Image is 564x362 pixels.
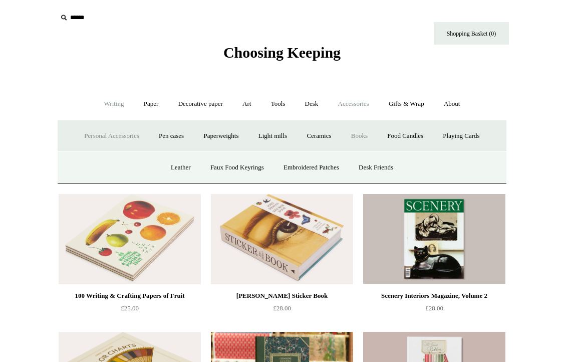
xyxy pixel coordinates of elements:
a: [PERSON_NAME] Sticker Book £28.00 [211,290,353,331]
a: 100 Writing & Crafting Papers of Fruit 100 Writing & Crafting Papers of Fruit [59,194,201,284]
a: 100 Writing & Crafting Papers of Fruit £25.00 [59,290,201,331]
a: Desk [296,91,328,117]
a: Light mills [249,123,296,149]
span: £28.00 [273,304,291,312]
a: Gifts & Wrap [380,91,433,117]
img: Scenery Interiors Magazine, Volume 2 [363,194,505,284]
span: £25.00 [121,304,139,312]
a: Faux Food Keyrings [201,154,273,181]
a: Decorative paper [169,91,232,117]
a: About [435,91,469,117]
a: Writing [95,91,133,117]
a: Personal Accessories [75,123,148,149]
a: Paperweights [194,123,247,149]
a: Leather [162,154,200,181]
div: Scenery Interiors Magazine, Volume 2 [366,290,503,302]
a: Paper [135,91,168,117]
img: 100 Writing & Crafting Papers of Fruit [59,194,201,284]
div: 100 Writing & Crafting Papers of Fruit [61,290,198,302]
div: [PERSON_NAME] Sticker Book [213,290,351,302]
a: Scenery Interiors Magazine, Volume 2 Scenery Interiors Magazine, Volume 2 [363,194,505,284]
a: Choosing Keeping [223,52,341,59]
a: Art [233,91,260,117]
a: Books [342,123,377,149]
a: Desk Friends [350,154,402,181]
a: Scenery Interiors Magazine, Volume 2 £28.00 [363,290,505,331]
a: Pen cases [150,123,193,149]
a: Food Candles [378,123,432,149]
a: Shopping Basket (0) [434,22,509,45]
span: Choosing Keeping [223,44,341,61]
a: Tools [262,91,295,117]
a: Ceramics [298,123,340,149]
a: John Derian Sticker Book John Derian Sticker Book [211,194,353,284]
img: John Derian Sticker Book [211,194,353,284]
a: Accessories [329,91,378,117]
a: Embroidered Patches [274,154,348,181]
a: Playing Cards [434,123,488,149]
span: £28.00 [425,304,443,312]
